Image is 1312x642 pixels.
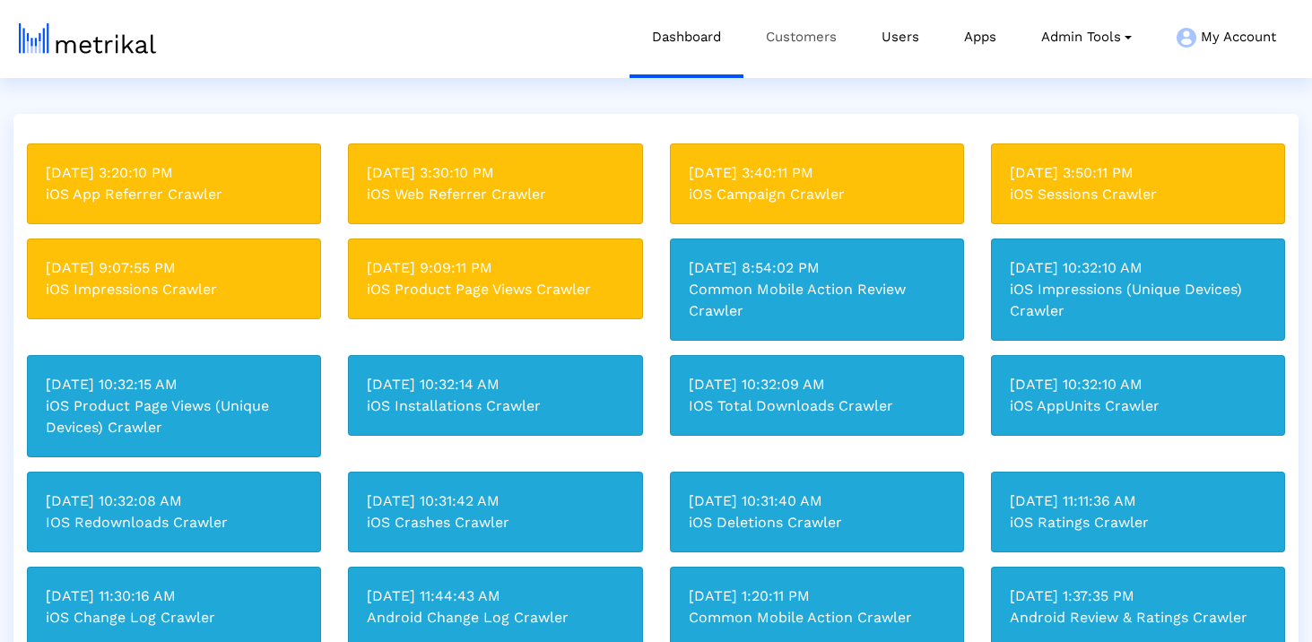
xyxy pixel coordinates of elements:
[689,374,945,395] div: [DATE] 10:32:09 AM
[1177,28,1196,48] img: my-account-menu-icon.png
[689,257,945,279] div: [DATE] 8:54:02 PM
[46,162,302,184] div: [DATE] 3:20:10 PM
[689,395,945,417] div: IOS Total Downloads Crawler
[689,279,945,322] div: Common Mobile Action Review Crawler
[46,490,302,512] div: [DATE] 10:32:08 AM
[1010,395,1266,417] div: iOS AppUnits Crawler
[1010,586,1266,607] div: [DATE] 1:37:35 PM
[367,586,623,607] div: [DATE] 11:44:43 AM
[1010,162,1266,184] div: [DATE] 3:50:11 PM
[367,162,623,184] div: [DATE] 3:30:10 PM
[46,279,302,300] div: iOS Impressions Crawler
[367,257,623,279] div: [DATE] 9:09:11 PM
[689,184,945,205] div: iOS Campaign Crawler
[1010,490,1266,512] div: [DATE] 11:11:36 AM
[367,184,623,205] div: iOS Web Referrer Crawler
[689,586,945,607] div: [DATE] 1:20:11 PM
[46,184,302,205] div: iOS App Referrer Crawler
[367,279,623,300] div: iOS Product Page Views Crawler
[689,162,945,184] div: [DATE] 3:40:11 PM
[1010,607,1266,629] div: Android Review & Ratings Crawler
[367,512,623,534] div: iOS Crashes Crawler
[46,607,302,629] div: iOS Change Log Crawler
[689,490,945,512] div: [DATE] 10:31:40 AM
[1010,512,1266,534] div: iOS Ratings Crawler
[367,374,623,395] div: [DATE] 10:32:14 AM
[46,586,302,607] div: [DATE] 11:30:16 AM
[367,607,623,629] div: Android Change Log Crawler
[1010,279,1266,322] div: iOS Impressions (Unique Devices) Crawler
[46,374,302,395] div: [DATE] 10:32:15 AM
[1010,184,1266,205] div: iOS Sessions Crawler
[1010,374,1266,395] div: [DATE] 10:32:10 AM
[19,23,156,54] img: metrical-logo-light.png
[367,490,623,512] div: [DATE] 10:31:42 AM
[46,257,302,279] div: [DATE] 9:07:55 PM
[46,395,302,438] div: iOS Product Page Views (Unique Devices) Crawler
[46,512,302,534] div: IOS Redownloads Crawler
[1010,257,1266,279] div: [DATE] 10:32:10 AM
[689,512,945,534] div: iOS Deletions Crawler
[689,607,945,629] div: Common Mobile Action Crawler
[367,395,623,417] div: iOS Installations Crawler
